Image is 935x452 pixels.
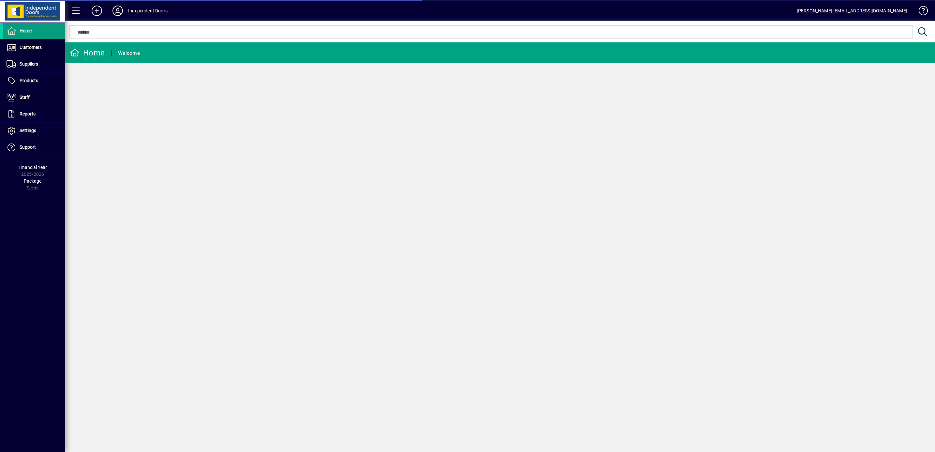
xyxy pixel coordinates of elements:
[24,178,41,184] span: Package
[3,56,65,72] a: Suppliers
[20,111,36,116] span: Reports
[107,5,128,17] button: Profile
[20,144,36,150] span: Support
[3,89,65,106] a: Staff
[20,78,38,83] span: Products
[19,165,47,170] span: Financial Year
[86,5,107,17] button: Add
[914,1,927,23] a: Knowledge Base
[3,123,65,139] a: Settings
[797,6,907,16] div: [PERSON_NAME] [EMAIL_ADDRESS][DOMAIN_NAME]
[3,73,65,89] a: Products
[20,61,38,67] span: Suppliers
[3,139,65,156] a: Support
[118,48,140,58] div: Welcome
[20,128,36,133] span: Settings
[128,6,168,16] div: Independent Doors
[70,48,105,58] div: Home
[20,28,32,33] span: Home
[20,45,42,50] span: Customers
[3,39,65,56] a: Customers
[3,106,65,122] a: Reports
[20,95,30,100] span: Staff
